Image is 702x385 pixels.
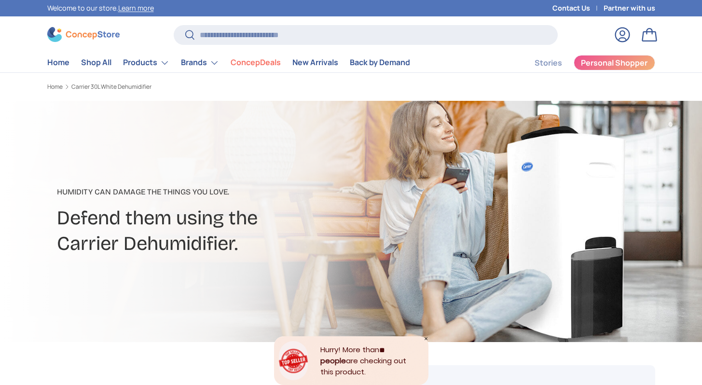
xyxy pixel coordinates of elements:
[47,53,410,72] nav: Primary
[231,53,281,72] a: ConcepDeals
[350,53,410,72] a: Back by Demand
[57,186,427,198] p: Humidity can damage the things you love.
[47,84,63,90] a: Home
[424,336,428,341] div: Close
[581,59,647,67] span: Personal Shopper
[511,53,655,72] nav: Secondary
[47,82,370,91] nav: Breadcrumbs
[604,3,655,14] a: Partner with us
[175,53,225,72] summary: Brands
[181,53,219,72] a: Brands
[123,53,169,72] a: Products
[292,53,338,72] a: New Arrivals
[47,53,69,72] a: Home
[47,27,120,42] img: ConcepStore
[57,206,427,257] h2: Defend them using the Carrier Dehumidifier.
[71,84,151,90] a: Carrier 30L White Dehumidifier
[47,3,154,14] p: Welcome to our store.
[117,53,175,72] summary: Products
[118,3,154,13] a: Learn more
[552,3,604,14] a: Contact Us
[81,53,111,72] a: Shop All
[574,55,655,70] a: Personal Shopper
[535,54,562,72] a: Stories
